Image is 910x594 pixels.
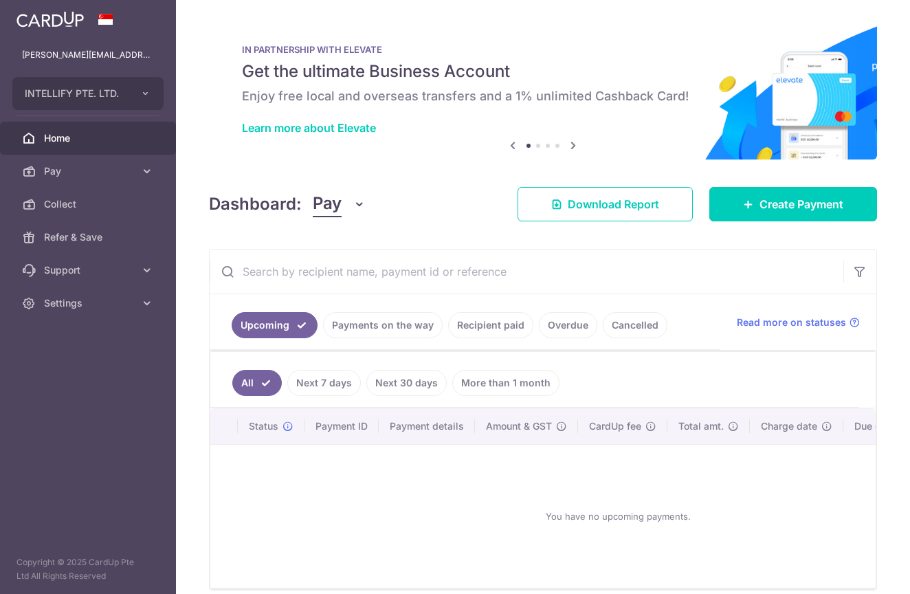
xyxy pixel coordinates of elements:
a: Cancelled [603,312,667,338]
input: Search by recipient name, payment id or reference [210,250,843,294]
h5: Get the ultimate Business Account [242,60,844,82]
button: Pay [313,191,366,217]
a: Overdue [539,312,597,338]
a: Upcoming [232,312,318,338]
span: Pay [313,191,342,217]
p: IN PARTNERSHIP WITH ELEVATE [242,44,844,55]
span: Refer & Save [44,230,135,244]
span: Collect [44,197,135,211]
a: Create Payment [709,187,877,221]
span: CardUp fee [589,419,641,433]
span: Charge date [761,419,817,433]
span: Status [249,419,278,433]
a: Learn more about Elevate [242,121,376,135]
span: Home [44,131,135,145]
h4: Dashboard: [209,192,302,217]
a: Read more on statuses [737,316,860,329]
a: More than 1 month [452,370,559,396]
img: Renovation banner [209,22,877,159]
span: Download Report [568,196,659,212]
span: Create Payment [759,196,843,212]
span: Due date [854,419,896,433]
p: [PERSON_NAME][EMAIL_ADDRESS][DOMAIN_NAME] [22,48,154,62]
a: All [232,370,282,396]
img: CardUp [16,11,84,27]
span: Total amt. [678,419,724,433]
th: Payment ID [304,408,379,444]
span: INTELLIFY PTE. LTD. [25,87,126,100]
span: Settings [44,296,135,310]
a: Next 30 days [366,370,447,396]
th: Payment details [379,408,475,444]
a: Payments on the way [323,312,443,338]
span: Support [44,263,135,277]
button: INTELLIFY PTE. LTD. [12,77,164,110]
span: Read more on statuses [737,316,846,329]
a: Next 7 days [287,370,361,396]
h6: Enjoy free local and overseas transfers and a 1% unlimited Cashback Card! [242,88,844,104]
a: Download Report [518,187,693,221]
a: Recipient paid [448,312,533,338]
span: Pay [44,164,135,178]
span: Amount & GST [486,419,552,433]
